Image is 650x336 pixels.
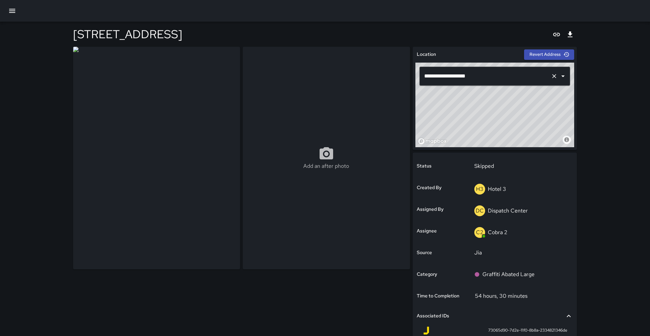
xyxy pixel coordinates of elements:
p: Add an after photo [303,162,349,170]
p: H3 [476,185,483,193]
button: Copy link [550,28,563,41]
h6: Location [417,51,436,58]
button: Export [563,28,577,41]
h6: Time to Completion [417,292,459,300]
button: Clear [549,71,559,81]
h6: Status [417,162,432,170]
p: Jia [474,249,568,257]
h6: Created By [417,184,441,192]
button: Revert Address [524,49,574,60]
button: Open [558,71,568,81]
p: DC [476,207,484,215]
img: request_images%2Ff8621330-7d2e-11f0-8b8a-2334821346de [73,47,240,269]
h6: Associated IDs [417,312,449,320]
p: Cobra 2 [488,229,507,236]
p: Graffiti Abated Large [482,270,535,278]
span: 73065d90-7d2e-11f0-8b8a-2334821346de [488,327,567,334]
p: Hotel 3 [488,185,506,193]
h6: Assignee [417,227,437,235]
p: Skipped [474,162,568,170]
h6: Assigned By [417,206,443,213]
h6: Source [417,249,432,256]
h6: Category [417,271,437,278]
p: Dispatch Center [488,207,528,214]
p: 54 hours, 30 minutes [475,292,527,299]
p: C2 [476,228,483,237]
h4: [STREET_ADDRESS] [73,27,182,41]
div: Associated IDs [417,308,573,324]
